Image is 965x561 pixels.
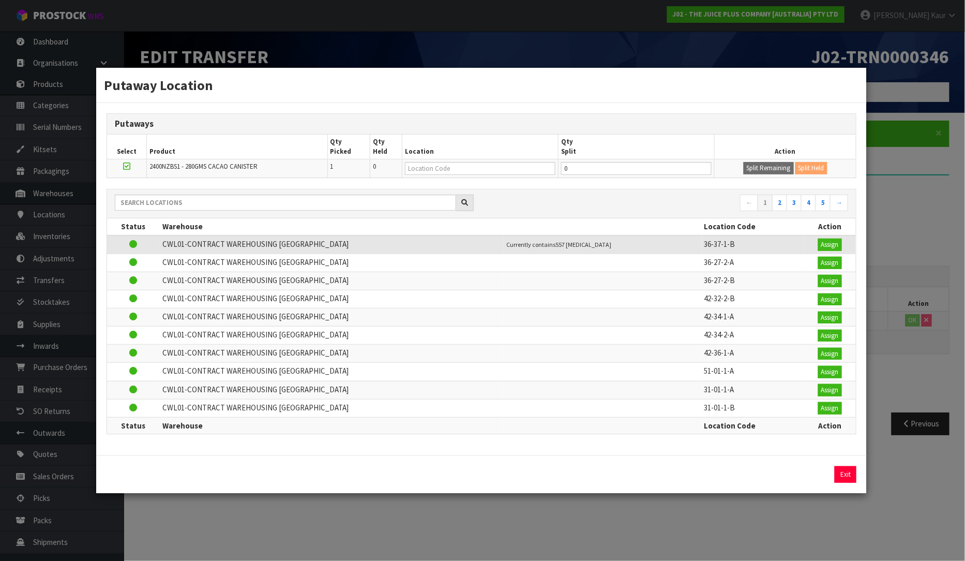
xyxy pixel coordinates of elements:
td: CWL01-CONTRACT WAREHOUSING [GEOGRAPHIC_DATA] [160,308,504,327]
th: Product [147,135,327,159]
th: Qty Split [558,135,714,159]
td: 42-34-2-A [702,327,804,345]
button: Assign [818,312,842,324]
th: Location Code [702,417,804,434]
th: Status [107,417,160,434]
td: CWL01-CONTRACT WAREHOUSING [GEOGRAPHIC_DATA] [160,235,504,254]
button: Assign [818,402,842,415]
a: 3 [787,195,802,211]
th: Location Code [702,218,804,235]
td: CWL01-CONTRACT WAREHOUSING [GEOGRAPHIC_DATA] [160,399,504,417]
button: Assign [818,384,842,396]
th: Action [714,135,856,159]
button: Split Remaining [744,162,794,174]
a: 2 [772,195,787,211]
input: Search locations [115,195,456,211]
span: 557 [MEDICAL_DATA] [555,241,611,248]
th: Warehouse [160,417,504,434]
button: Assign [818,239,842,251]
td: CWL01-CONTRACT WAREHOUSING [GEOGRAPHIC_DATA] [160,290,504,308]
a: 5 [816,195,831,211]
td: 36-37-1-B [702,235,804,254]
th: Location [402,135,559,159]
td: CWL01-CONTRACT WAREHOUSING [GEOGRAPHIC_DATA] [160,363,504,381]
th: Qty Held [370,135,402,159]
button: Split Held [795,162,827,174]
td: CWL01-CONTRACT WAREHOUSING [GEOGRAPHIC_DATA] [160,381,504,399]
a: ← [740,195,758,211]
button: Assign [818,348,842,360]
input: Qty Putaway [561,162,712,175]
td: 31-01-1-B [702,399,804,417]
nav: Page navigation [489,195,848,213]
th: Action [804,417,856,434]
td: CWL01-CONTRACT WAREHOUSING [GEOGRAPHIC_DATA] [160,272,504,290]
h3: Putaways [115,119,849,129]
td: CWL01-CONTRACT WAREHOUSING [GEOGRAPHIC_DATA] [160,327,504,345]
button: Assign [818,366,842,378]
td: 51-01-1-A [702,363,804,381]
span: 0 [373,162,376,171]
td: 42-34-1-A [702,308,804,327]
button: Assign [818,257,842,269]
td: 36-27-2-B [702,272,804,290]
td: 42-36-1-A [702,345,804,363]
a: 4 [801,195,816,211]
th: Warehouse [160,218,504,235]
a: → [830,195,848,211]
button: Exit [835,466,856,483]
td: CWL01-CONTRACT WAREHOUSING [GEOGRAPHIC_DATA] [160,345,504,363]
td: 31-01-1-A [702,381,804,399]
button: Assign [818,275,842,287]
a: 1 [758,195,773,211]
small: Currently contains [506,241,611,248]
th: Action [804,218,856,235]
h3: Putaway Location [104,76,860,95]
span: 1 [330,162,334,171]
th: Select [107,135,147,159]
input: Location Code [405,162,555,175]
button: Assign [818,293,842,306]
button: Assign [818,330,842,342]
span: 2400NZBS1 - 280GMS CACAO CANISTER [149,162,258,171]
th: Qty Picked [327,135,370,159]
td: 42-32-2-B [702,290,804,308]
td: CWL01-CONTRACT WAREHOUSING [GEOGRAPHIC_DATA] [160,254,504,272]
th: Status [107,218,160,235]
td: 36-27-2-A [702,254,804,272]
